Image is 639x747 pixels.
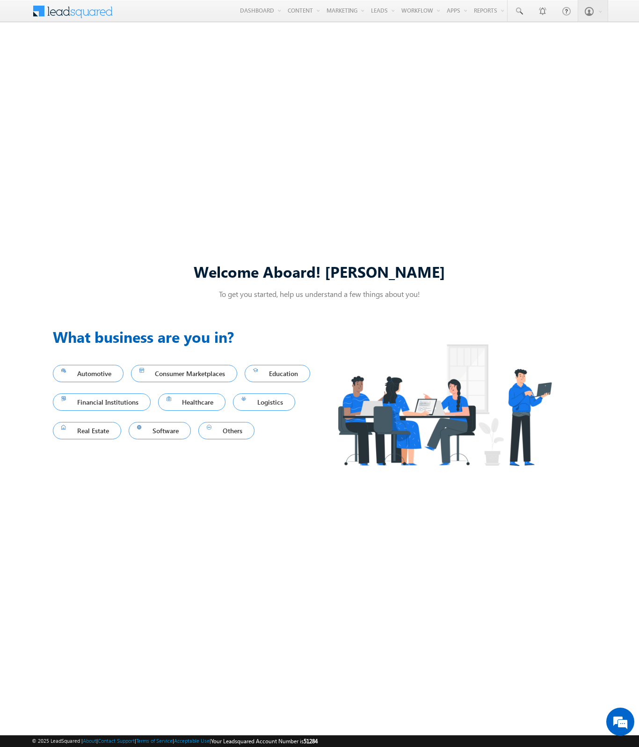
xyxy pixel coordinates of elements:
[241,396,287,408] span: Logistics
[53,325,319,348] h3: What business are you in?
[136,738,173,744] a: Terms of Service
[304,738,318,745] span: 51284
[53,289,586,299] p: To get you started, help us understand a few things about you!
[167,396,218,408] span: Healthcare
[61,424,113,437] span: Real Estate
[207,424,246,437] span: Others
[139,367,229,380] span: Consumer Marketplaces
[253,367,302,380] span: Education
[32,737,318,746] span: © 2025 LeadSquared | | | | |
[83,738,96,744] a: About
[319,325,569,484] img: Industry.png
[137,424,183,437] span: Software
[61,367,115,380] span: Automotive
[53,261,586,281] div: Welcome Aboard! [PERSON_NAME]
[211,738,318,745] span: Your Leadsquared Account Number is
[98,738,135,744] a: Contact Support
[61,396,142,408] span: Financial Institutions
[174,738,210,744] a: Acceptable Use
